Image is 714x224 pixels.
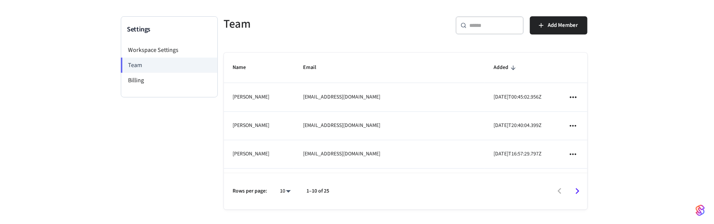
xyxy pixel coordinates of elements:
[294,112,484,140] td: [EMAIL_ADDRESS][DOMAIN_NAME]
[307,187,330,195] p: 1–10 of 25
[303,62,326,74] span: Email
[696,204,705,216] img: SeamLogoGradient.69752ec5.svg
[277,186,295,197] div: 10
[224,169,294,197] td: [PERSON_NAME]
[494,62,518,74] span: Added
[484,83,559,111] td: [DATE]T00:45:02.956Z
[121,42,217,58] li: Workspace Settings
[224,83,294,111] td: [PERSON_NAME]
[224,16,401,32] h5: Team
[484,112,559,140] td: [DATE]T20:40:04.399Z
[224,112,294,140] td: [PERSON_NAME]
[233,187,267,195] p: Rows per page:
[121,58,217,73] li: Team
[294,169,484,197] td: [PERSON_NAME][EMAIL_ADDRESS][DOMAIN_NAME]
[484,140,559,169] td: [DATE]T16:57:29.797Z
[294,140,484,169] td: [EMAIL_ADDRESS][DOMAIN_NAME]
[294,83,484,111] td: [EMAIL_ADDRESS][DOMAIN_NAME]
[530,16,587,34] button: Add Member
[121,73,217,88] li: Billing
[484,169,559,197] td: [DATE]T12:33:44.738Z
[548,20,578,30] span: Add Member
[569,182,586,200] button: Go to next page
[224,140,294,169] td: [PERSON_NAME]
[127,24,211,35] h3: Settings
[233,62,256,74] span: Name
